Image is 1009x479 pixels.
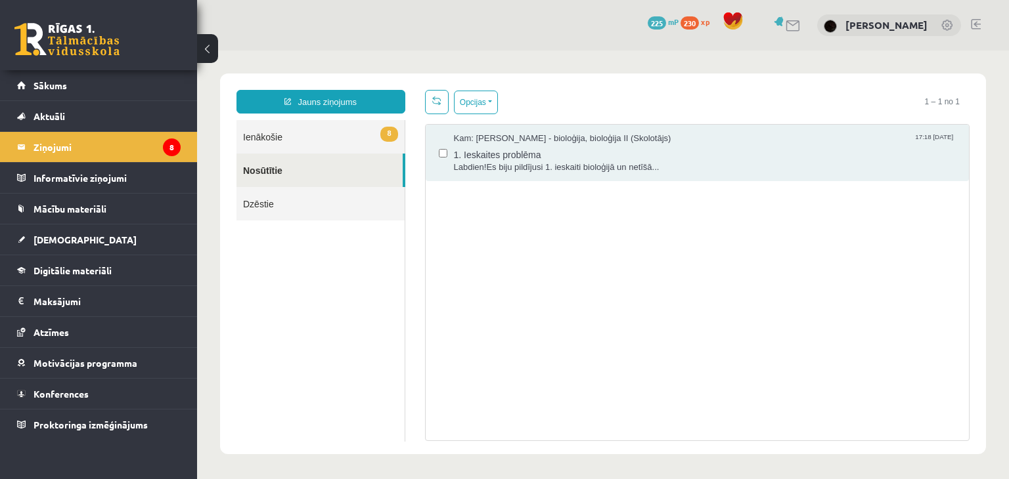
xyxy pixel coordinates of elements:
span: 1. Ieskaites problēma [257,94,759,111]
a: Proktoringa izmēģinājums [17,409,181,440]
a: [PERSON_NAME] [845,18,928,31]
button: Opcijas [257,40,301,64]
span: Labdien!Es biju pildījusi 1. ieskaiti bioloģijā un netīšā... [257,111,759,123]
a: Ziņojumi8 [17,132,181,162]
span: Digitālie materiāli [34,264,112,276]
a: Rīgas 1. Tālmācības vidusskola [14,23,120,56]
span: Sākums [34,79,67,91]
a: 225 mP [648,16,679,27]
span: Atzīmes [34,326,69,338]
span: 225 [648,16,666,30]
i: 8 [163,138,181,156]
a: Konferences [17,379,181,409]
a: Nosūtītie [39,103,206,136]
a: Kam: [PERSON_NAME] - bioloģija, bioloģija II (Skolotājs) 17:18 [DATE] 1. Ieskaites problēma Labdi... [257,82,759,123]
a: Atzīmes [17,317,181,347]
span: 230 [681,16,699,30]
a: Dzēstie [39,136,208,170]
span: 17:18 [DATE] [715,82,759,92]
span: Aktuāli [34,110,65,122]
a: [DEMOGRAPHIC_DATA] [17,224,181,255]
span: 8 [183,76,200,91]
span: 1 – 1 no 1 [718,39,773,63]
span: Mācību materiāli [34,203,106,215]
a: 8Ienākošie [39,70,208,103]
a: Sākums [17,70,181,100]
a: Informatīvie ziņojumi [17,163,181,193]
span: Proktoringa izmēģinājums [34,419,148,430]
span: Konferences [34,388,89,400]
span: Kam: [PERSON_NAME] - bioloģija, bioloģija II (Skolotājs) [257,82,474,94]
legend: Maksājumi [34,286,181,316]
span: [DEMOGRAPHIC_DATA] [34,234,137,245]
span: mP [668,16,679,27]
span: xp [701,16,709,27]
a: Maksājumi [17,286,181,316]
a: Jauns ziņojums [39,39,208,63]
legend: Informatīvie ziņojumi [34,163,181,193]
a: Digitālie materiāli [17,255,181,285]
a: Aktuāli [17,101,181,131]
img: Linda Rutka [824,20,837,33]
a: 230 xp [681,16,716,27]
span: Motivācijas programma [34,357,137,369]
legend: Ziņojumi [34,132,181,162]
a: Motivācijas programma [17,348,181,378]
a: Mācību materiāli [17,194,181,224]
